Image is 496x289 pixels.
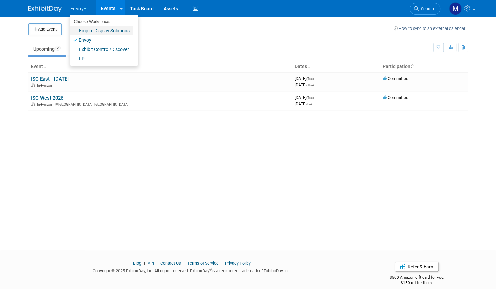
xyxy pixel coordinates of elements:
[315,76,316,81] span: -
[70,54,133,63] a: FPT
[383,76,408,81] span: Committed
[394,26,468,31] a: How to sync to an external calendar...
[148,261,154,266] a: API
[31,76,69,82] a: ISC East - [DATE]
[70,17,133,26] li: Choose Workspace:
[365,280,468,286] div: $150 off for them.
[37,83,54,88] span: In-Person
[28,23,62,35] button: Add Event
[43,64,46,69] a: Sort by Event Name
[28,6,62,12] img: ExhibitDay
[142,261,147,266] span: |
[306,77,314,81] span: (Tue)
[31,101,289,107] div: [GEOGRAPHIC_DATA], [GEOGRAPHIC_DATA]
[449,2,462,15] img: Matt h
[55,46,61,51] span: 2
[410,3,440,15] a: Search
[155,261,159,266] span: |
[220,261,224,266] span: |
[380,61,468,72] th: Participation
[70,45,133,54] a: Exhibit Control/Discover
[295,95,316,100] span: [DATE]
[133,261,141,266] a: Blog
[28,43,66,55] a: Upcoming2
[315,95,316,100] span: -
[395,262,439,272] a: Refer & Earn
[295,82,314,87] span: [DATE]
[365,270,468,286] div: $500 Amazon gift card for you,
[383,95,408,100] span: Committed
[209,268,212,271] sup: ®
[306,83,314,87] span: (Thu)
[419,6,434,11] span: Search
[28,61,292,72] th: Event
[37,102,54,107] span: In-Person
[410,64,414,69] a: Sort by Participation Type
[70,35,133,45] a: Envoy
[295,101,312,106] span: [DATE]
[292,61,380,72] th: Dates
[67,43,94,55] a: Past12
[28,266,356,274] div: Copyright © 2025 ExhibitDay, Inc. All rights reserved. ExhibitDay is a registered trademark of Ex...
[225,261,251,266] a: Privacy Policy
[31,83,35,87] img: In-Person Event
[182,261,186,266] span: |
[306,102,312,106] span: (Fri)
[295,76,316,81] span: [DATE]
[31,95,63,101] a: ISC West 2026
[307,64,310,69] a: Sort by Start Date
[160,261,181,266] a: Contact Us
[70,26,133,35] a: Empire Display Solutions
[31,102,35,106] img: In-Person Event
[306,96,314,100] span: (Tue)
[187,261,219,266] a: Terms of Service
